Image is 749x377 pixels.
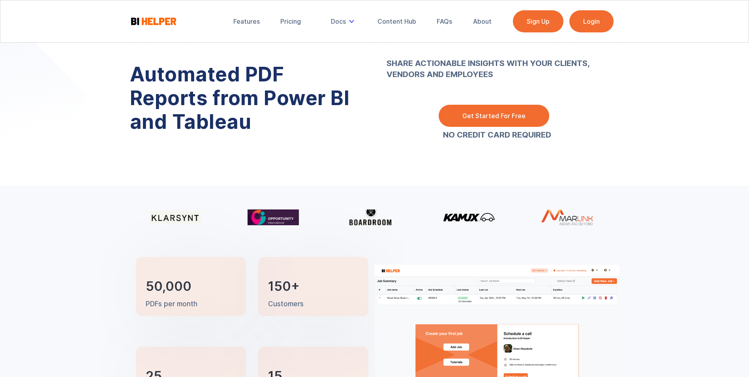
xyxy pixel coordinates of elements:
a: Sign Up [513,10,563,32]
a: Features [228,13,265,30]
div: Content Hub [377,17,416,25]
strong: SHARE ACTIONABLE INSIGHTS WITH YOUR CLIENTS, VENDORS AND EMPLOYEES ‍ [387,36,608,91]
a: Login [569,10,614,32]
a: NO CREDIT CARD REQUIRED [443,131,551,139]
p: ‍ [387,36,608,91]
p: PDFs per month [146,300,197,309]
div: FAQs [437,17,452,25]
strong: NO CREDIT CARD REQUIRED [443,130,551,139]
img: Klarsynt logo [149,211,201,224]
p: Customers [268,300,304,309]
a: Get Started For Free [439,105,549,127]
div: Docs [325,13,362,30]
a: Content Hub [372,13,422,30]
a: Pricing [275,13,306,30]
div: Features [233,17,260,25]
h3: 150+ [268,281,300,292]
div: Pricing [280,17,301,25]
h3: 50,000 [146,281,191,292]
div: About [473,17,492,25]
h1: Automated PDF Reports from Power BI and Tableau [130,62,363,134]
a: About [467,13,497,30]
a: FAQs [431,13,458,30]
div: Docs [331,17,346,25]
